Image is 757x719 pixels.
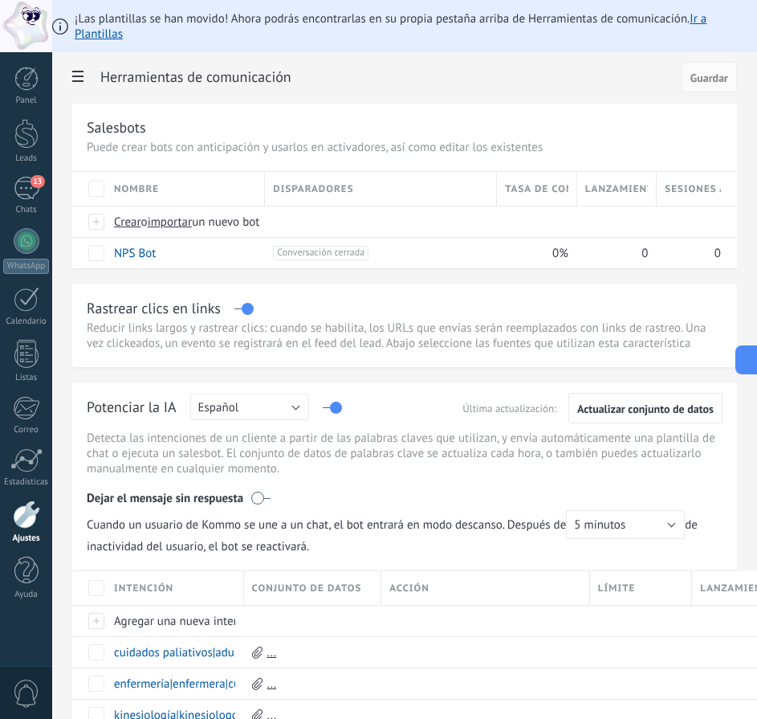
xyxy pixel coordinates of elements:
[75,11,706,42] a: Ir a Plantillas
[198,400,239,415] span: Español
[505,182,568,197] span: Tasa de conversión
[574,517,625,533] span: 5 minutos
[585,182,649,197] span: Lanzamientos totales
[114,645,283,660] a: cuidados paliativos|adulto mayor
[31,175,44,188] span: 13
[577,238,649,268] div: 0
[3,373,50,383] div: Listas
[114,182,159,197] span: Nombre
[598,581,636,596] span: Límite
[568,393,722,423] button: Actualizar conjunto de datos
[577,403,714,415] span: Actualizar conjunto de datos
[114,581,173,596] span: Intención
[87,510,685,539] span: Cuando un usuario de Kommo se une a un chat, el bot entrará en modo descanso. Después de
[462,402,556,415] span: Última actualización:
[252,581,362,596] span: Conjunto de datos
[100,61,676,93] h2: Herramientas de comunicación
[3,153,50,164] div: Leads
[273,246,368,260] span: Conversación cerrada
[657,238,721,268] div: 0
[267,645,277,660] a: ...
[87,140,722,155] p: Puede crear bots con anticipación y usarlos en activadores, así como editar los existentes
[641,246,648,261] span: 0
[87,480,722,510] div: Dejar el mensaje sin respuesta
[389,581,429,596] span: Acción
[273,182,353,197] span: Disparadores
[497,238,569,268] div: 0%
[3,477,50,488] div: Estadísticas
[267,676,277,692] a: ...
[87,118,146,137] div: Salesbots
[3,205,50,215] div: Chats
[3,425,50,435] div: Correo
[87,299,221,317] div: Rastrear clics en links
[682,62,737,92] button: Guardar
[75,11,757,42] span: ¡Las plantillas se han movido! Ahora podrás encontrarlas en su propia pestaña arriba de Herramien...
[566,510,685,539] button: 5 minutos
[148,214,193,230] span: importar
[190,394,309,420] button: Español
[114,214,141,230] span: Crear
[3,317,50,327] div: Calendario
[690,72,728,84] span: Guardar
[3,590,50,600] div: Ayuda
[106,606,236,636] div: Agregar una nueva intención
[141,214,148,230] span: o
[3,96,50,106] div: Panel
[3,259,49,274] div: WhatsApp
[552,246,568,261] span: 0%
[714,246,721,261] span: 0
[87,321,722,351] p: Reducir links largos y rastrear clics: cuando se habilita, los URLs que envías serán reemplazados...
[114,246,156,261] a: NPS Bot
[3,533,50,544] div: Ajustes
[192,214,259,230] span: un nuevo bot
[665,182,721,197] span: Sesiones activas
[87,510,722,554] span: de inactividad del usuario, el bot se reactivará.
[87,431,722,476] p: Detecta las intenciones de un cliente a partir de las palabras claves que utilizan, y envía autom...
[114,676,283,692] a: enfermería|enfermera|curaciones
[87,398,177,423] div: Potenciar la IA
